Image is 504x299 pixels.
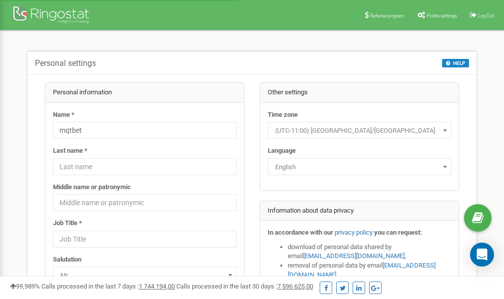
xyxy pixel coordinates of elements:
label: Language [268,146,296,156]
u: 1 744 194,00 [139,283,175,290]
div: Personal information [45,83,244,103]
strong: you can request: [374,229,422,236]
span: 99,989% [10,283,40,290]
a: [EMAIL_ADDRESS][DOMAIN_NAME] [303,252,405,260]
li: download of personal data shared by email , [288,243,452,261]
span: Calls processed in the last 30 days : [176,283,313,290]
h5: Personal settings [35,59,96,68]
span: Mr. [53,267,237,284]
input: Name [53,122,237,139]
strong: In accordance with our [268,229,333,236]
input: Last name [53,158,237,175]
label: Last name * [53,146,87,156]
span: Mr. [56,269,233,283]
button: HELP [442,59,469,67]
div: Open Intercom Messenger [470,243,494,267]
label: Name * [53,110,74,120]
label: Salutation [53,255,81,265]
span: (UTC-11:00) Pacific/Midway [268,122,452,139]
span: English [271,160,448,174]
span: English [268,158,452,175]
u: 7 596 625,00 [277,283,313,290]
a: privacy policy [335,229,373,236]
div: Information about data privacy [260,201,459,221]
div: Other settings [260,83,459,103]
label: Middle name or patronymic [53,183,131,192]
span: Profile settings [427,13,457,18]
input: Middle name or patronymic [53,194,237,211]
span: Calls processed in the last 7 days : [41,283,175,290]
label: Time zone [268,110,298,120]
li: removal of personal data by email , [288,261,452,280]
span: Log Out [478,13,494,18]
label: Job Title * [53,219,82,228]
input: Job Title [53,231,237,248]
span: (UTC-11:00) Pacific/Midway [271,124,448,138]
span: Referral program [370,13,405,18]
